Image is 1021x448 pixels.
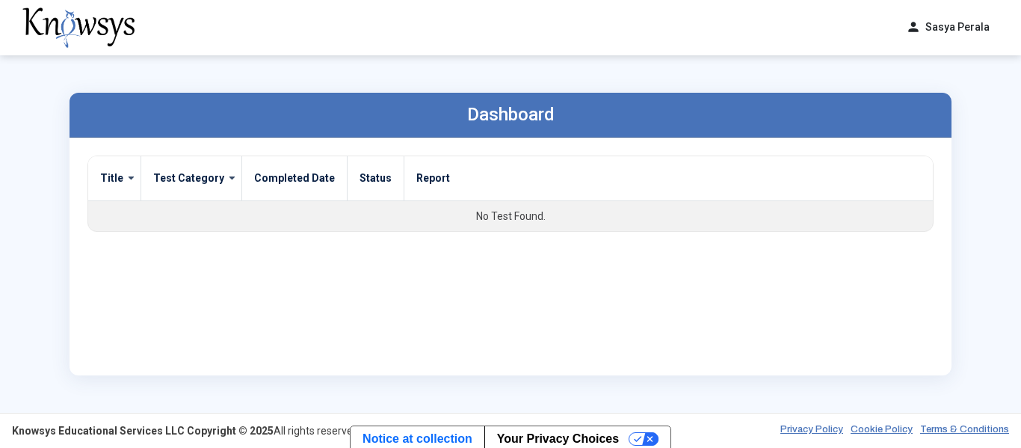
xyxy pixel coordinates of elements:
button: personSasya Perala [897,15,999,40]
th: Status [348,156,404,201]
td: No Test Found. [88,200,933,231]
a: Cookie Policy [851,423,913,438]
a: Privacy Policy [780,423,843,438]
th: Report [404,156,934,201]
label: Dashboard [467,104,555,125]
label: Title [100,171,123,185]
a: Terms & Conditions [920,423,1009,438]
strong: Knowsys Educational Services LLC Copyright © 2025 [12,425,274,437]
label: Test Category [153,171,224,185]
img: knowsys-logo.png [22,7,135,48]
label: Completed Date [254,171,335,185]
div: All rights reserved. [12,423,361,438]
span: person [906,19,921,35]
